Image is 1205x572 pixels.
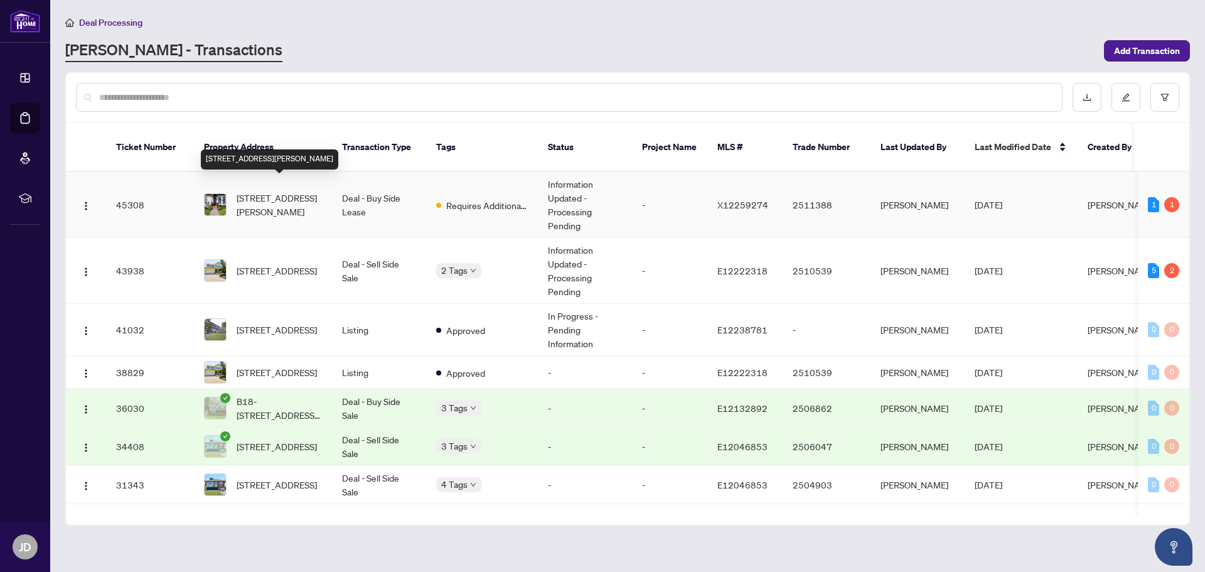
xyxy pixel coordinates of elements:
[205,474,226,495] img: thumbnail-img
[332,466,426,504] td: Deal - Sell Side Sale
[220,393,230,403] span: check-circle
[1148,322,1159,337] div: 0
[1111,83,1140,112] button: edit
[717,265,768,276] span: E12222318
[632,238,707,304] td: -
[538,428,632,466] td: -
[870,172,965,238] td: [PERSON_NAME]
[975,324,1002,335] span: [DATE]
[441,477,468,492] span: 4 Tags
[1088,199,1155,210] span: [PERSON_NAME]
[76,398,96,418] button: Logo
[194,123,332,172] th: Property Address
[205,362,226,383] img: thumbnail-img
[65,40,282,62] a: [PERSON_NAME] - Transactions
[106,304,194,356] td: 41032
[81,481,91,491] img: Logo
[538,238,632,304] td: Information Updated - Processing Pending
[870,238,965,304] td: [PERSON_NAME]
[76,261,96,281] button: Logo
[19,538,31,556] span: JD
[1104,40,1190,62] button: Add Transaction
[106,172,194,238] td: 45308
[81,443,91,453] img: Logo
[975,402,1002,414] span: [DATE]
[783,304,870,356] td: -
[441,439,468,453] span: 3 Tags
[717,479,768,490] span: E12046853
[79,17,142,28] span: Deal Processing
[1164,263,1179,278] div: 2
[975,140,1051,154] span: Last Modified Date
[717,441,768,452] span: E12046853
[1160,93,1169,102] span: filter
[106,238,194,304] td: 43938
[237,365,317,379] span: [STREET_ADDRESS]
[538,123,632,172] th: Status
[205,194,226,215] img: thumbnail-img
[106,123,194,172] th: Ticket Number
[81,201,91,211] img: Logo
[975,479,1002,490] span: [DATE]
[1088,402,1155,414] span: [PERSON_NAME]
[1150,83,1179,112] button: filter
[632,428,707,466] td: -
[106,466,194,504] td: 31343
[76,475,96,495] button: Logo
[441,401,468,415] span: 3 Tags
[426,123,538,172] th: Tags
[81,404,91,414] img: Logo
[10,9,40,33] img: logo
[470,482,476,488] span: down
[538,466,632,504] td: -
[237,264,317,278] span: [STREET_ADDRESS]
[1078,123,1153,172] th: Created By
[870,466,965,504] td: [PERSON_NAME]
[538,356,632,389] td: -
[76,320,96,340] button: Logo
[237,323,317,337] span: [STREET_ADDRESS]
[783,428,870,466] td: 2506047
[1114,41,1180,61] span: Add Transaction
[1148,401,1159,416] div: 0
[1148,477,1159,492] div: 0
[237,191,322,219] span: [STREET_ADDRESS][PERSON_NAME]
[632,466,707,504] td: -
[81,267,91,277] img: Logo
[1164,401,1179,416] div: 0
[441,263,468,278] span: 2 Tags
[538,389,632,428] td: -
[1164,322,1179,337] div: 0
[965,123,1078,172] th: Last Modified Date
[975,367,1002,378] span: [DATE]
[1164,197,1179,212] div: 1
[632,389,707,428] td: -
[332,238,426,304] td: Deal - Sell Side Sale
[332,356,426,389] td: Listing
[1164,365,1179,380] div: 0
[1164,477,1179,492] div: 0
[237,478,317,492] span: [STREET_ADDRESS]
[783,172,870,238] td: 2511388
[332,389,426,428] td: Deal - Buy Side Sale
[470,405,476,411] span: down
[446,323,485,337] span: Approved
[975,265,1002,276] span: [DATE]
[1088,479,1155,490] span: [PERSON_NAME]
[1088,324,1155,335] span: [PERSON_NAME]
[975,199,1002,210] span: [DATE]
[1164,439,1179,454] div: 0
[470,443,476,450] span: down
[332,123,426,172] th: Transaction Type
[783,238,870,304] td: 2510539
[220,431,230,441] span: check-circle
[1088,265,1155,276] span: [PERSON_NAME]
[632,304,707,356] td: -
[332,428,426,466] td: Deal - Sell Side Sale
[237,440,317,453] span: [STREET_ADDRESS]
[870,428,965,466] td: [PERSON_NAME]
[870,123,965,172] th: Last Updated By
[632,356,707,389] td: -
[205,260,226,281] img: thumbnail-img
[76,362,96,382] button: Logo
